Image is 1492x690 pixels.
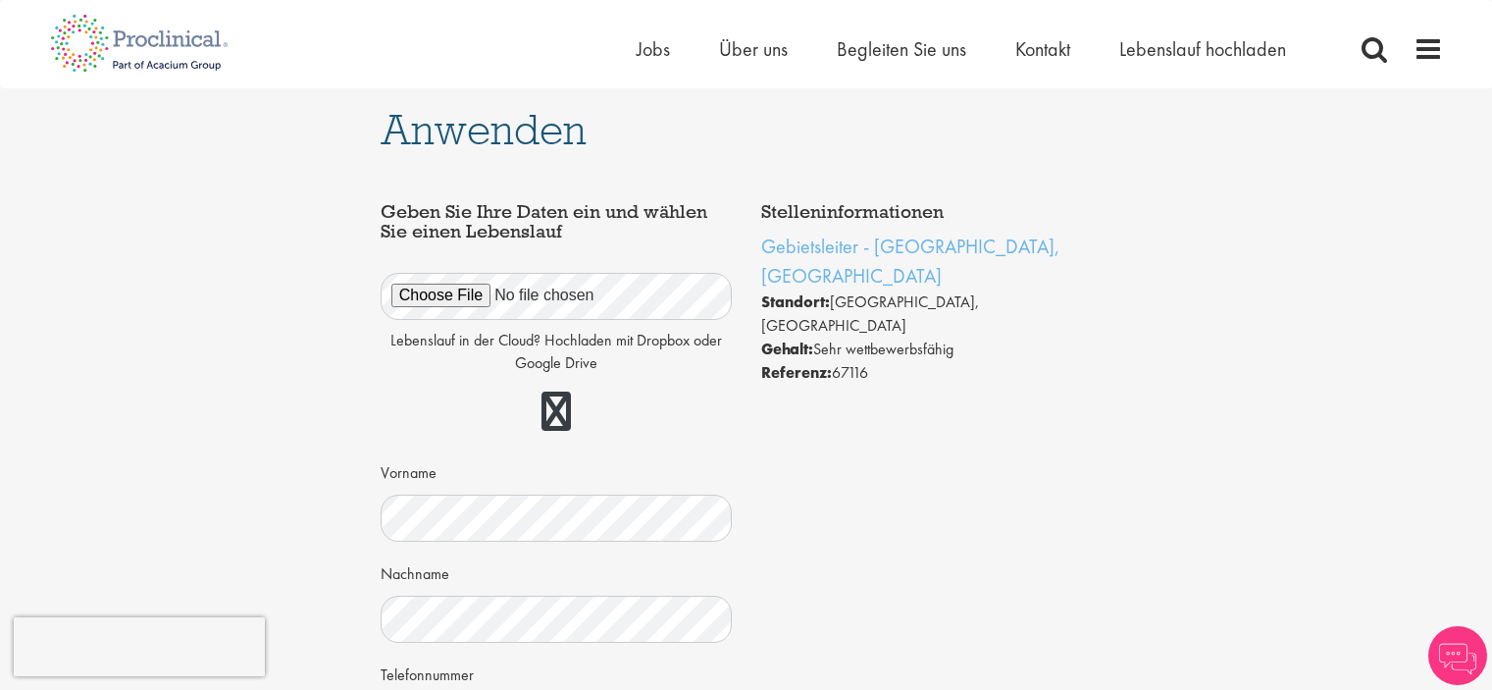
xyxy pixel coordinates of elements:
font: Geben Sie Ihre Daten ein und wählen Sie einen Lebenslauf [381,199,707,242]
a: Jobs [637,36,670,62]
a: Gebietsleiter - [GEOGRAPHIC_DATA], [GEOGRAPHIC_DATA] [761,234,1059,289]
iframe: reCAPTCHA [14,617,265,676]
font: [GEOGRAPHIC_DATA], [GEOGRAPHIC_DATA] [761,292,979,336]
font: Telefonnummer [381,664,474,685]
font: Vorname [381,462,437,483]
font: Stelleninformationen [761,199,944,223]
font: Referenz: [761,362,832,383]
a: Begleiten Sie uns [837,36,966,62]
font: Sehr wettbewerbsfähig [813,339,953,359]
font: Standort: [761,292,830,312]
a: Über uns [719,36,788,62]
font: Lebenslauf in der Cloud? Hochladen mit Dropbox oder Google Drive [390,330,722,373]
a: Lebenslauf hochladen [1119,36,1286,62]
font: 67116 [832,362,868,383]
font: Gehalt: [761,339,813,359]
img: Chatbot [1428,626,1487,685]
font: Nachname [381,563,449,584]
font: Anwenden [381,103,587,156]
a: Kontakt [1015,36,1070,62]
